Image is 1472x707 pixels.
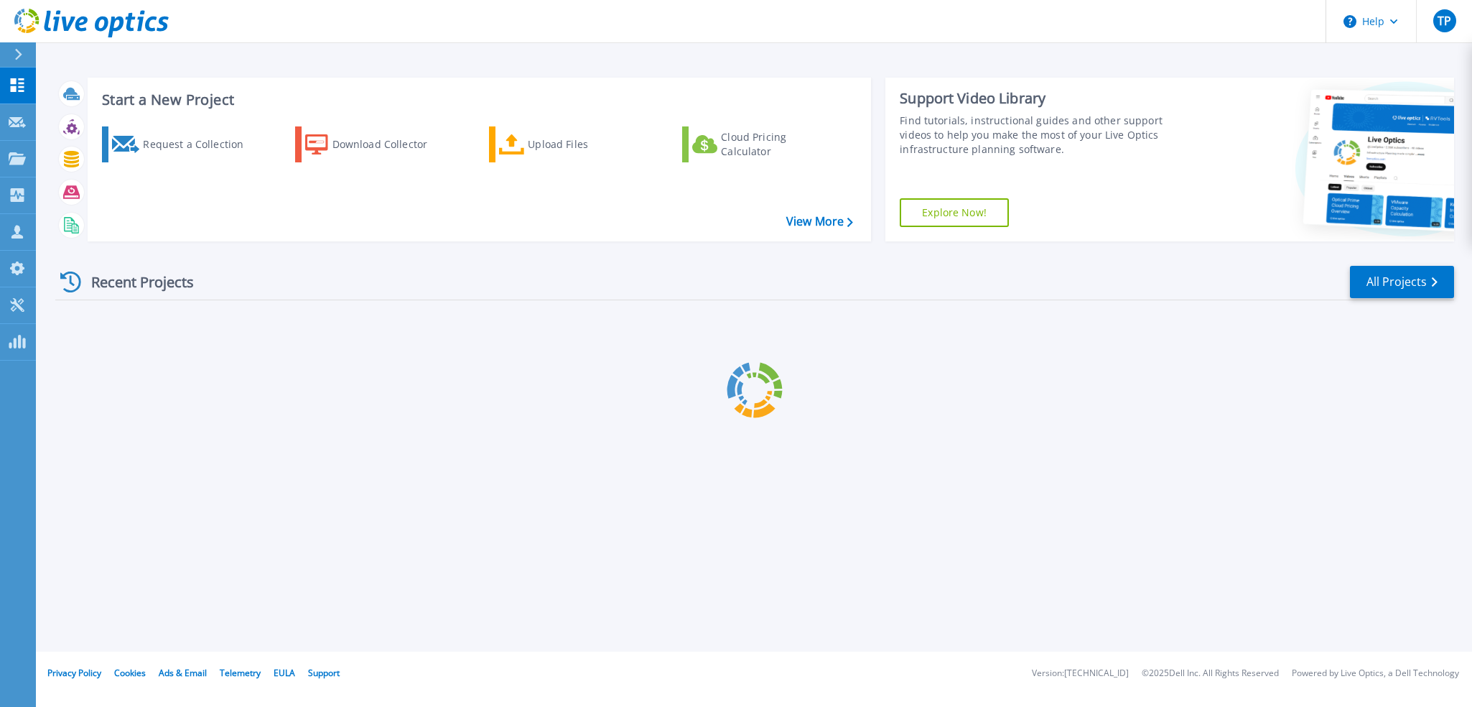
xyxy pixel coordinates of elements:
[489,126,649,162] a: Upload Files
[308,667,340,679] a: Support
[1292,669,1459,678] li: Powered by Live Optics, a Dell Technology
[1438,15,1451,27] span: TP
[220,667,261,679] a: Telemetry
[682,126,842,162] a: Cloud Pricing Calculator
[332,130,447,159] div: Download Collector
[47,667,101,679] a: Privacy Policy
[114,667,146,679] a: Cookies
[1032,669,1129,678] li: Version: [TECHNICAL_ID]
[143,130,258,159] div: Request a Collection
[721,130,836,159] div: Cloud Pricing Calculator
[1350,266,1454,298] a: All Projects
[1142,669,1279,678] li: © 2025 Dell Inc. All Rights Reserved
[900,198,1009,227] a: Explore Now!
[102,92,852,108] h3: Start a New Project
[274,667,295,679] a: EULA
[102,126,262,162] a: Request a Collection
[295,126,455,162] a: Download Collector
[786,215,853,228] a: View More
[159,667,207,679] a: Ads & Email
[900,89,1191,108] div: Support Video Library
[528,130,643,159] div: Upload Files
[55,264,213,300] div: Recent Projects
[900,114,1191,157] div: Find tutorials, instructional guides and other support videos to help you make the most of your L...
